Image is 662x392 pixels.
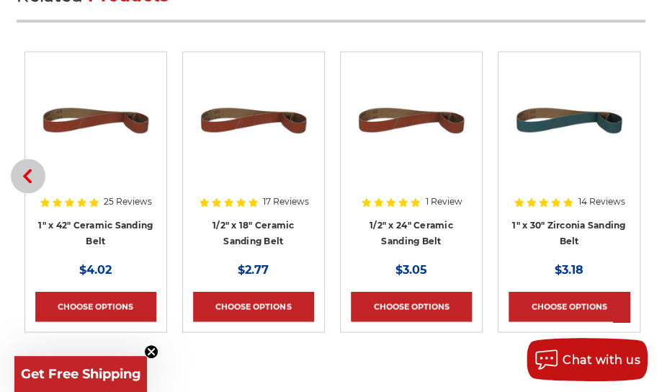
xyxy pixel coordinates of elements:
[21,366,141,382] span: Get Free Shipping
[511,62,627,177] img: 1" x 30" Zirconia File Belt
[555,262,583,276] span: $3.18
[11,159,45,193] button: Previous
[144,344,158,359] button: Close teaser
[509,291,630,321] a: Choose Options
[509,62,630,183] a: 1" x 30" Zirconia File Belt
[38,62,153,177] img: 1" x 42" Ceramic Belt
[354,62,469,177] img: 1/2" x 24" Ceramic File Belt
[238,262,269,276] span: $2.77
[193,291,314,321] a: Choose Options
[563,353,640,367] span: Chat with us
[351,62,472,183] a: 1/2" x 24" Ceramic File Belt
[35,291,156,321] a: Choose Options
[395,262,427,276] span: $3.05
[263,197,309,206] span: 17 Reviews
[370,219,453,246] a: 1/2" x 24" Ceramic Sanding Belt
[351,291,472,321] a: Choose Options
[578,197,625,206] span: 14 Reviews
[425,197,462,206] span: 1 Review
[14,356,147,392] div: Get Free ShippingClose teaser
[527,338,648,381] button: Chat with us
[213,219,295,246] a: 1/2" x 18" Ceramic Sanding Belt
[196,62,311,177] img: 1/2" x 18" Ceramic File Belt
[79,262,112,276] span: $4.02
[104,197,152,206] span: 25 Reviews
[512,219,625,246] a: 1" x 30" Zirconia Sanding Belt
[38,219,153,246] a: 1" x 42" Ceramic Sanding Belt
